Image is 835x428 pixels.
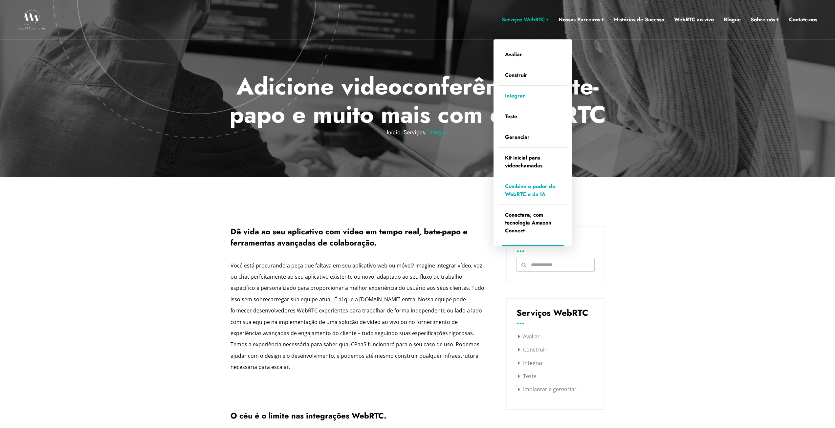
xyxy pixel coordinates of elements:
[231,262,484,371] font: Você está procurando a peça que faltava em seu aplicativo web ou móvel? Imagine integrar vídeo, v...
[502,15,549,24] a: Serviços WebRTC
[751,16,775,23] font: Sobre nós
[231,226,468,248] font: Dê vida ao seu aplicativo com vídeo em tempo real, bate-papo e ferramentas avançadas de colaboração.
[505,182,555,198] font: Combine o poder do WebRTC e da IA
[559,16,600,23] font: Nossos Parceiros
[518,346,547,353] a: Construir
[674,15,714,24] a: WebRTC ao vivo
[498,127,567,147] a: Gerenciar
[518,373,537,380] a: Teste
[516,243,524,255] font: ...
[523,346,547,353] font: Construir
[751,15,779,24] a: Sobre nós
[18,10,46,30] img: WebRTC.ventures
[724,16,741,23] font: Blogue
[498,205,567,241] a: Conectara, com tecnologia Amazon Connect
[498,86,567,106] a: Integrar
[498,44,567,65] a: Avaliar
[230,69,606,132] font: Adicione videoconferência, bate-papo e muito mais com o WebRTC
[523,333,540,340] font: Avaliar
[505,113,517,120] font: Teste
[724,15,741,24] a: Blogue
[505,92,525,99] font: Integrar
[401,128,404,137] font: /
[523,373,537,380] font: Teste
[518,333,540,340] a: Avaliar
[498,176,567,204] a: Combine o poder do WebRTC e da IA
[518,386,577,393] a: Implantar e gerenciar
[502,16,545,23] font: Serviços WebRTC
[231,410,386,421] font: O céu é o limite nas integrações WebRTC.
[498,106,567,127] a: Teste
[498,148,567,176] a: Kit inicial para videochamadas
[498,65,567,85] a: Construir
[387,128,401,137] a: Início
[523,386,577,393] font: Implantar e gerenciar
[425,128,448,137] font: / Integrar
[789,15,817,24] a: Contate-nos
[505,71,527,79] font: Construir
[518,359,543,367] a: Integrar
[505,51,522,58] font: Avaliar
[614,16,664,23] font: Histórias de Sucesso
[516,315,524,327] font: ...
[516,307,588,319] font: Serviços WebRTC
[505,133,530,141] font: Gerenciar
[789,16,817,23] font: Contate-nos
[505,154,542,169] font: Kit inicial para videochamadas
[674,16,714,23] font: WebRTC ao vivo
[505,211,551,234] font: Conectara, com tecnologia Amazon Connect
[523,359,543,367] font: Integrar
[614,15,664,24] a: Histórias de Sucesso
[404,128,425,137] a: Serviços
